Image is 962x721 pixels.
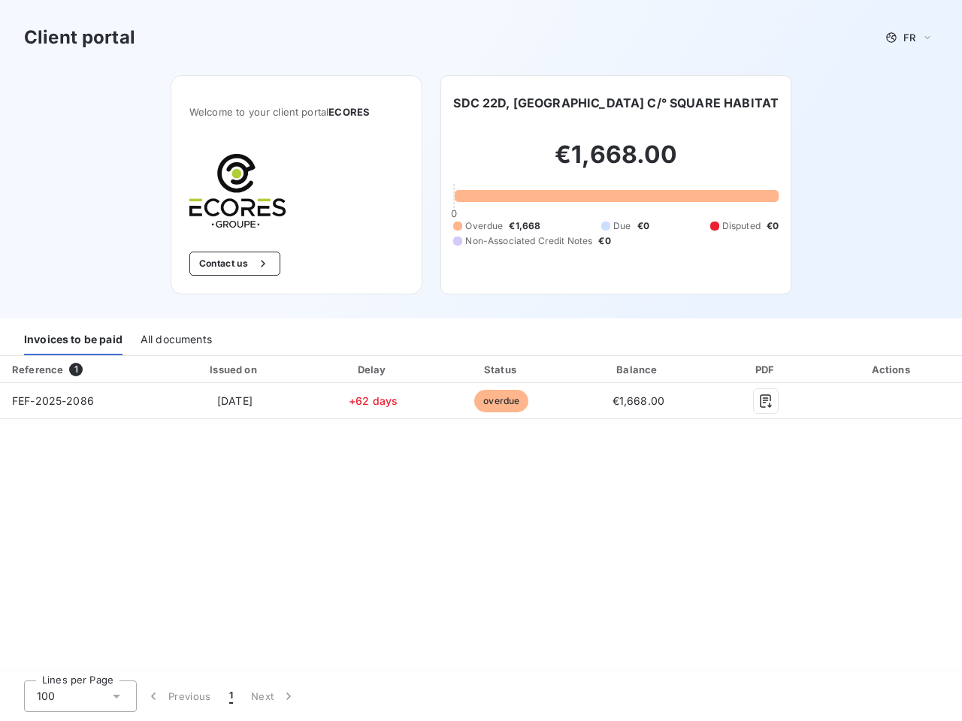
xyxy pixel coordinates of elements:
[637,219,649,233] span: €0
[141,324,212,355] div: All documents
[451,207,457,219] span: 0
[229,689,233,704] span: 1
[24,24,135,51] h3: Client portal
[453,94,779,112] h6: SDC 22D, [GEOGRAPHIC_DATA] C/° SQUARE HABITAT
[453,140,779,185] h2: €1,668.00
[613,394,664,407] span: €1,668.00
[189,252,280,276] button: Contact us
[767,219,779,233] span: €0
[465,219,503,233] span: Overdue
[37,689,55,704] span: 100
[189,106,404,118] span: Welcome to your client portal
[613,219,631,233] span: Due
[439,362,564,377] div: Status
[474,390,528,412] span: overdue
[509,219,540,233] span: €1,668
[722,219,761,233] span: Disputed
[313,362,433,377] div: Delay
[349,394,398,407] span: +62 days
[12,394,94,407] span: FEF-2025-2086
[12,364,63,376] div: Reference
[162,362,307,377] div: Issued on
[69,363,83,376] span: 1
[712,362,819,377] div: PDF
[598,234,610,248] span: €0
[825,362,959,377] div: Actions
[137,680,220,712] button: Previous
[465,234,592,248] span: Non-Associated Credit Notes
[24,324,123,355] div: Invoices to be paid
[189,154,286,228] img: Company logo
[570,362,707,377] div: Balance
[217,394,253,407] span: [DATE]
[242,680,305,712] button: Next
[220,680,242,712] button: 1
[328,106,370,118] span: ECORES
[903,32,915,44] span: FR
